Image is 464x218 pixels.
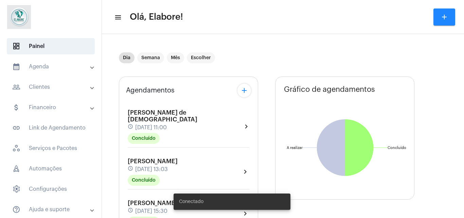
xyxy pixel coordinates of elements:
[12,205,91,214] mat-panel-title: Ajuda e suporte
[135,166,168,172] span: [DATE] 13:03
[128,124,134,131] mat-icon: schedule
[12,83,91,91] mat-panel-title: Clientes
[130,12,183,22] span: Olá, Elabore!
[7,161,95,177] span: Automações
[126,87,175,94] span: Agendamentos
[7,181,95,197] span: Configurações
[12,124,20,132] mat-icon: sidenav icon
[4,58,102,75] mat-expansion-panel-header: sidenav iconAgenda
[137,52,164,63] mat-chip: Semana
[7,120,95,136] span: Link de Agendamento
[128,175,160,186] mat-chip: Concluído
[12,185,20,193] span: sidenav icon
[4,201,102,218] mat-expansion-panel-header: sidenav iconAjuda e suporte
[12,144,20,152] span: sidenav icon
[135,124,167,131] span: [DATE] 11:00
[128,110,197,122] span: [PERSON_NAME] de [DEMOGRAPHIC_DATA]
[440,13,448,21] mat-icon: add
[114,13,121,21] mat-icon: sidenav icon
[187,52,215,63] mat-chip: Escolher
[135,208,167,214] span: [DATE] 15:30
[241,168,249,176] mat-icon: chevron_right
[12,103,20,112] mat-icon: sidenav icon
[119,52,135,63] mat-chip: Dia
[240,86,248,95] mat-icon: add
[4,79,102,95] mat-expansion-panel-header: sidenav iconClientes
[7,38,95,54] span: Painel
[12,63,20,71] mat-icon: sidenav icon
[287,146,303,150] text: A realizar
[12,42,20,50] span: sidenav icon
[12,83,20,91] mat-icon: sidenav icon
[12,63,91,71] mat-panel-title: Agenda
[4,99,102,116] mat-expansion-panel-header: sidenav iconFinanceiro
[12,103,91,112] mat-panel-title: Financeiro
[128,166,134,173] mat-icon: schedule
[12,165,20,173] span: sidenav icon
[284,85,375,94] span: Gráfico de agendamentos
[128,200,178,206] span: [PERSON_NAME]
[128,207,134,215] mat-icon: schedule
[5,3,33,31] img: 4c6856f8-84c7-1050-da6c-cc5081a5dbaf.jpg
[242,122,249,131] mat-icon: chevron_right
[128,133,160,144] mat-chip: Concluído
[167,52,184,63] mat-chip: Mês
[12,205,20,214] mat-icon: sidenav icon
[179,198,203,205] span: Conectado
[388,146,406,150] text: Concluído
[7,140,95,156] span: Serviços e Pacotes
[128,158,178,164] span: [PERSON_NAME]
